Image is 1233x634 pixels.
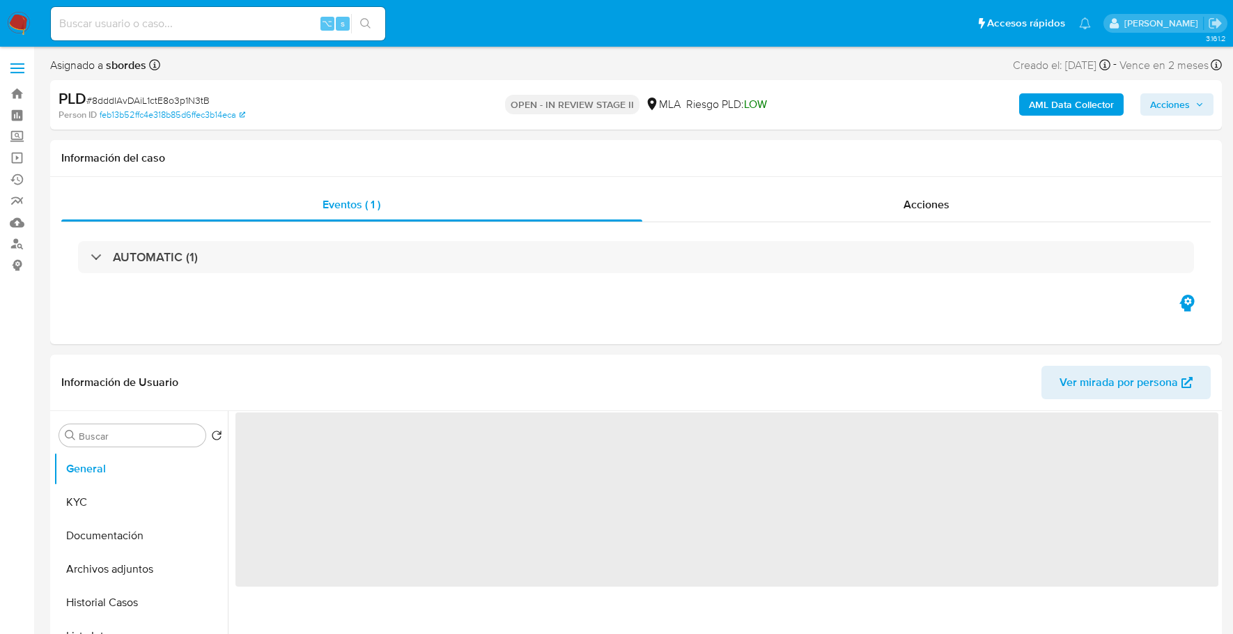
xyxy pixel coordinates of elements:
[78,241,1194,273] div: AUTOMATIC (1)
[61,376,178,389] h1: Información de Usuario
[65,430,76,441] button: Buscar
[86,93,210,107] span: # 8dddIAvDAiL1ctE8o3p1N3tB
[1019,93,1124,116] button: AML Data Collector
[50,58,146,73] span: Asignado a
[54,486,228,519] button: KYC
[211,430,222,445] button: Volver al orden por defecto
[1140,93,1213,116] button: Acciones
[113,249,198,265] h3: AUTOMATIC (1)
[54,452,228,486] button: General
[51,15,385,33] input: Buscar usuario o caso...
[79,430,200,442] input: Buscar
[61,151,1211,165] h1: Información del caso
[322,17,332,30] span: ⌥
[1060,366,1178,399] span: Ver mirada por persona
[341,17,345,30] span: s
[323,196,380,212] span: Eventos ( 1 )
[1208,16,1223,31] a: Salir
[1013,56,1110,75] div: Creado el: [DATE]
[235,412,1218,587] span: ‌
[987,16,1065,31] span: Accesos rápidos
[744,96,767,112] span: LOW
[100,109,245,121] a: feb13b52ffc4e318b85d6ffec3b14eca
[1150,93,1190,116] span: Acciones
[686,97,767,112] span: Riesgo PLD:
[1079,17,1091,29] a: Notificaciones
[54,552,228,586] button: Archivos adjuntos
[351,14,380,33] button: search-icon
[54,519,228,552] button: Documentación
[1041,366,1211,399] button: Ver mirada por persona
[54,586,228,619] button: Historial Casos
[505,95,639,114] p: OPEN - IN REVIEW STAGE II
[103,57,146,73] b: sbordes
[645,97,681,112] div: MLA
[59,109,97,121] b: Person ID
[1113,56,1117,75] span: -
[1119,58,1209,73] span: Vence en 2 meses
[904,196,949,212] span: Acciones
[1029,93,1114,116] b: AML Data Collector
[1124,17,1203,30] p: stefania.bordes@mercadolibre.com
[59,87,86,109] b: PLD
